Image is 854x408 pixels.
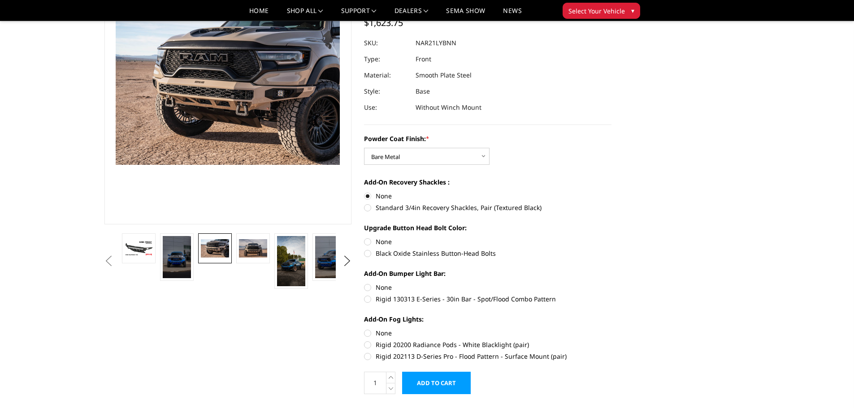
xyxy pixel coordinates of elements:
label: Rigid 202113 D-Series Pro - Flood Pattern - Surface Mount (pair) [364,352,611,361]
span: $1,623.75 [364,17,403,29]
img: 2021-2024 Ram 1500 TRX - Freedom Series - Base Front Bumper (non-winch) [163,236,191,278]
a: News [503,8,521,21]
dt: Type: [364,51,409,67]
label: None [364,237,611,246]
dt: SKU: [364,35,409,51]
label: None [364,283,611,292]
a: Support [341,8,377,21]
label: Rigid 20200 Radiance Pods - White Blacklight (pair) [364,340,611,349]
img: 2021-2024 Ram 1500 TRX - Freedom Series - Base Front Bumper (non-winch) [125,241,153,256]
a: Home [249,8,269,21]
a: SEMA Show [446,8,485,21]
dd: Front [416,51,431,67]
img: 2021-2024 Ram 1500 TRX - Freedom Series - Base Front Bumper (non-winch) [277,236,305,286]
img: 2021-2024 Ram 1500 TRX - Freedom Series - Base Front Bumper (non-winch) [239,239,267,258]
a: shop all [287,8,323,21]
button: Select Your Vehicle [563,3,640,19]
label: Add-On Bumper Light Bar: [364,269,611,278]
button: Next [340,254,354,268]
button: Previous [102,254,116,268]
label: Rigid 130313 E-Series - 30in Bar - Spot/Flood Combo Pattern [364,294,611,304]
label: Add-On Fog Lights: [364,314,611,324]
dt: Use: [364,99,409,116]
input: Add to Cart [402,372,471,394]
a: Dealers [394,8,429,21]
dd: Without Winch Mount [416,99,481,116]
label: None [364,191,611,201]
label: Powder Coat Finish: [364,134,611,143]
dd: Smooth Plate Steel [416,67,472,83]
dt: Style: [364,83,409,99]
dd: NAR21LYBNN [416,35,456,51]
label: Upgrade Button Head Bolt Color: [364,223,611,232]
dt: Material: [364,67,409,83]
iframe: Chat Widget [809,365,854,408]
span: ▾ [631,6,634,15]
label: Black Oxide Stainless Button-Head Bolts [364,249,611,258]
dd: Base [416,83,430,99]
span: Select Your Vehicle [568,6,625,16]
img: 2021-2024 Ram 1500 TRX - Freedom Series - Base Front Bumper (non-winch) [315,236,343,278]
label: Add-On Recovery Shackles : [364,177,611,187]
label: None [364,328,611,338]
label: Standard 3/4in Recovery Shackles, Pair (Textured Black) [364,203,611,212]
img: 2021-2024 Ram 1500 TRX - Freedom Series - Base Front Bumper (non-winch) [201,239,229,258]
